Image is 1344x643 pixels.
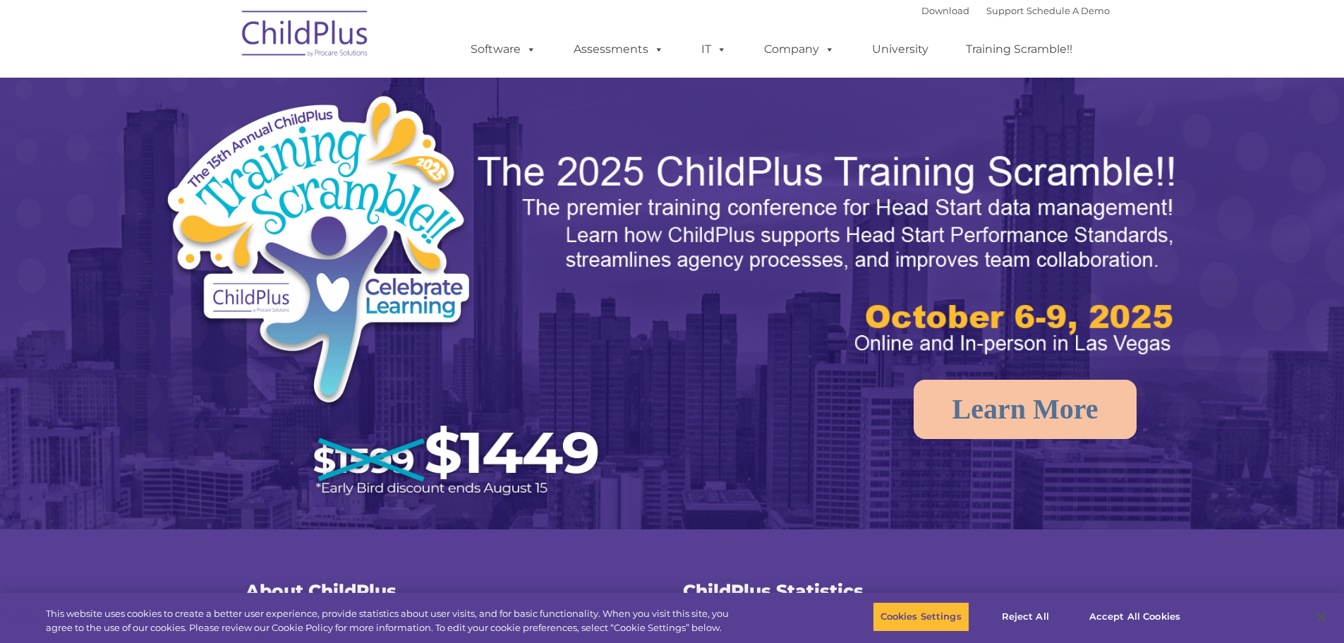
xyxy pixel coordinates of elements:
[952,35,1086,64] a: Training Scramble!!
[559,35,678,64] a: Assessments
[750,35,849,64] a: Company
[246,580,396,601] span: About ChildPlus
[921,5,1110,16] font: |
[921,5,969,16] a: Download
[456,35,550,64] a: Software
[1027,5,1110,16] a: Schedule A Demo
[914,380,1137,439] a: Learn More
[1306,601,1337,632] button: Close
[1082,602,1188,632] button: Accept All Cookies
[687,35,741,64] a: IT
[981,602,1070,632] button: Reject All
[986,5,1024,16] a: Support
[46,607,739,635] div: This website uses cookies to create a better user experience, provide statistics about user visit...
[873,602,969,632] button: Cookies Settings
[683,580,864,601] span: ChildPlus Statistics
[858,35,943,64] a: University
[235,1,376,71] img: ChildPlus by Procare Solutions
